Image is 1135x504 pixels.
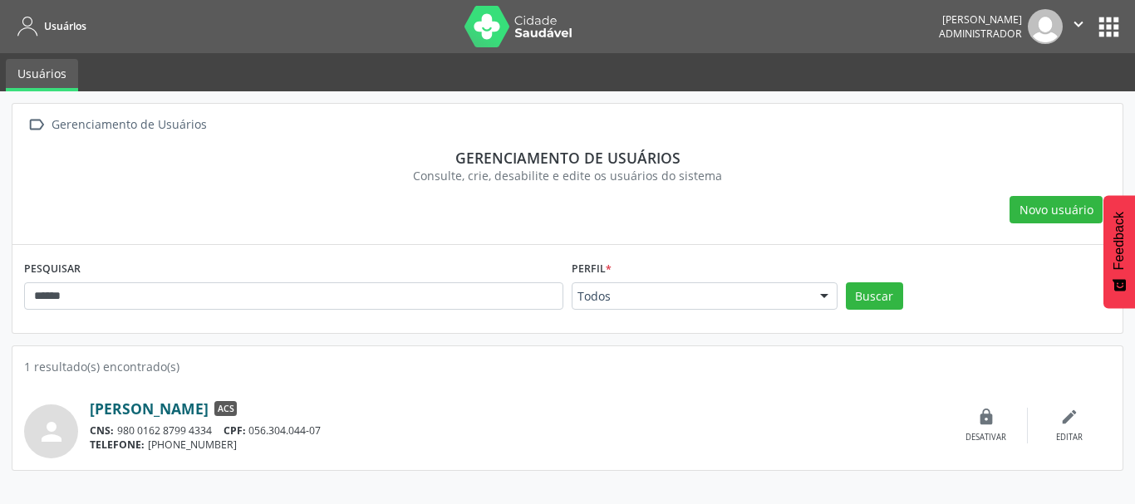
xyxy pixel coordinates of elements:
span: Novo usuário [1020,201,1093,218]
a: [PERSON_NAME] [90,399,209,418]
a: Usuários [6,59,78,91]
label: PESQUISAR [24,257,81,282]
i: edit [1060,408,1078,426]
a: Usuários [12,12,86,40]
div: Consulte, crie, desabilite e edite os usuários do sistema [36,167,1099,184]
i: lock [977,408,995,426]
label: Perfil [572,257,612,282]
div: Desativar [965,432,1006,443]
span: CPF: [224,423,246,438]
button: apps [1094,12,1123,42]
i:  [24,113,48,137]
div: 980 0162 8799 4334 056.304.044-07 [90,423,945,438]
div: Gerenciamento de Usuários [48,113,209,137]
a:  Gerenciamento de Usuários [24,113,209,137]
button:  [1063,9,1094,44]
span: CNS: [90,423,114,438]
button: Novo usuário [1010,196,1103,224]
span: Todos [577,288,803,305]
div: Gerenciamento de usuários [36,149,1099,167]
span: Usuários [44,19,86,33]
span: ACS [214,401,237,416]
i: person [37,417,66,447]
i:  [1069,15,1088,33]
button: Feedback - Mostrar pesquisa [1103,195,1135,308]
button: Buscar [846,282,903,311]
div: [PERSON_NAME] [939,12,1022,27]
span: TELEFONE: [90,438,145,452]
span: Feedback [1112,212,1127,270]
img: img [1028,9,1063,44]
div: Editar [1056,432,1083,443]
div: 1 resultado(s) encontrado(s) [24,358,1111,375]
div: [PHONE_NUMBER] [90,438,945,452]
span: Administrador [939,27,1022,41]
